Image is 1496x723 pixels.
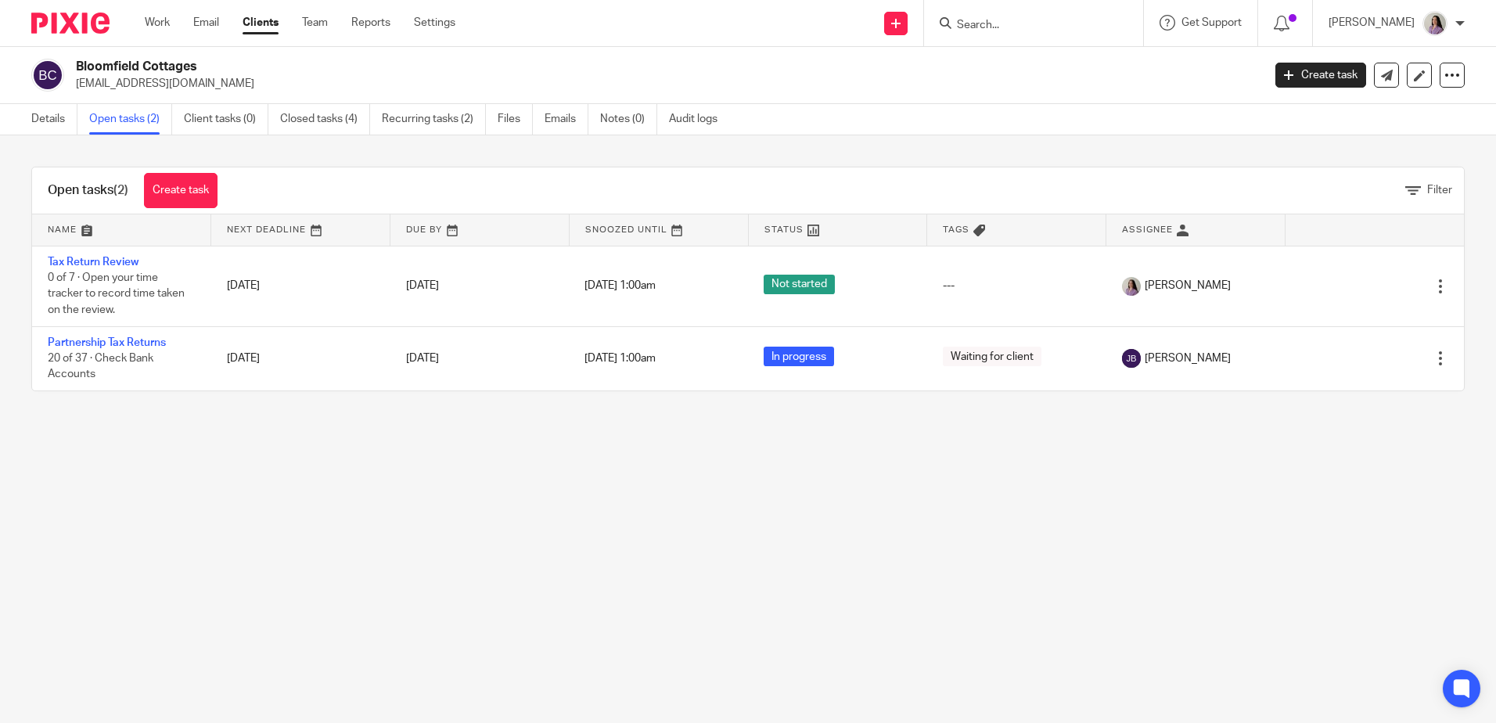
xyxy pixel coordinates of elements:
[1329,15,1415,31] p: [PERSON_NAME]
[764,225,804,234] span: Status
[280,104,370,135] a: Closed tasks (4)
[243,15,279,31] a: Clients
[145,15,170,31] a: Work
[584,353,656,364] span: [DATE] 1:00am
[669,104,729,135] a: Audit logs
[193,15,219,31] a: Email
[48,257,138,268] a: Tax Return Review
[48,182,128,199] h1: Open tasks
[48,337,166,348] a: Partnership Tax Returns
[48,353,153,380] span: 20 of 37 · Check Bank Accounts
[1181,17,1242,28] span: Get Support
[184,104,268,135] a: Client tasks (0)
[584,281,656,292] span: [DATE] 1:00am
[382,104,486,135] a: Recurring tasks (2)
[48,272,185,315] span: 0 of 7 · Open your time tracker to record time taken on the review.
[943,347,1041,366] span: Waiting for client
[31,59,64,92] img: svg%3E
[1145,351,1231,366] span: [PERSON_NAME]
[1122,277,1141,296] img: Olivia.jpg
[498,104,533,135] a: Files
[1427,185,1452,196] span: Filter
[76,76,1252,92] p: [EMAIL_ADDRESS][DOMAIN_NAME]
[406,353,439,364] span: [DATE]
[211,246,390,326] td: [DATE]
[955,19,1096,33] input: Search
[89,104,172,135] a: Open tasks (2)
[414,15,455,31] a: Settings
[302,15,328,31] a: Team
[1275,63,1366,88] a: Create task
[545,104,588,135] a: Emails
[764,275,835,294] span: Not started
[585,225,667,234] span: Snoozed Until
[943,278,1091,293] div: ---
[406,280,439,291] span: [DATE]
[76,59,1016,75] h2: Bloomfield Cottages
[113,184,128,196] span: (2)
[943,225,969,234] span: Tags
[31,13,110,34] img: Pixie
[1122,349,1141,368] img: svg%3E
[600,104,657,135] a: Notes (0)
[31,104,77,135] a: Details
[211,326,390,390] td: [DATE]
[1422,11,1447,36] img: Olivia.jpg
[351,15,390,31] a: Reports
[1145,278,1231,293] span: [PERSON_NAME]
[144,173,218,208] a: Create task
[764,347,834,366] span: In progress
